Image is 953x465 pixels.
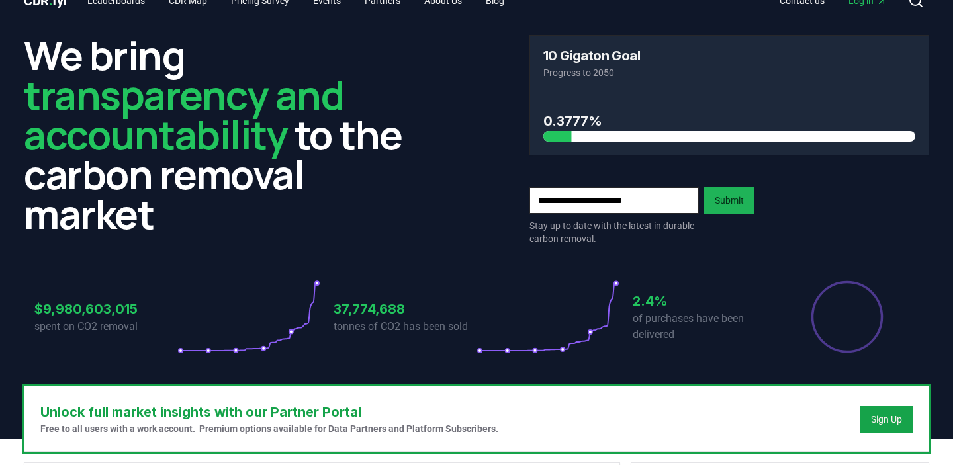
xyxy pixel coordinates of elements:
[543,111,915,131] h3: 0.3777%
[543,66,915,79] p: Progress to 2050
[871,413,902,426] a: Sign Up
[334,299,476,319] h3: 37,774,688
[34,319,177,335] p: spent on CO2 removal
[529,219,699,245] p: Stay up to date with the latest in durable carbon removal.
[34,299,177,319] h3: $9,980,603,015
[633,311,776,343] p: of purchases have been delivered
[860,406,913,433] button: Sign Up
[24,35,424,233] h2: We bring to the carbon removal market
[633,291,776,311] h3: 2.4%
[40,422,498,435] p: Free to all users with a work account. Premium options available for Data Partners and Platform S...
[810,280,884,354] div: Percentage of sales delivered
[334,319,476,335] p: tonnes of CO2 has been sold
[40,402,498,422] h3: Unlock full market insights with our Partner Portal
[543,49,640,62] h3: 10 Gigaton Goal
[704,187,754,214] button: Submit
[24,67,343,161] span: transparency and accountability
